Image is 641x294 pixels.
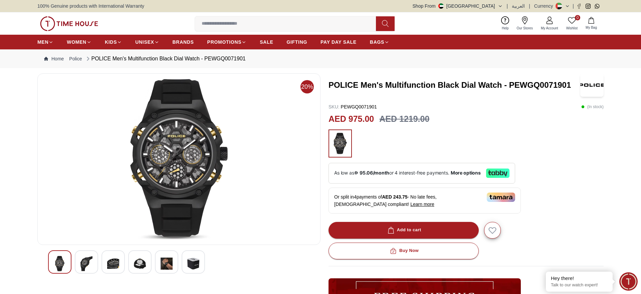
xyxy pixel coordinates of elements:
[105,36,122,48] a: KIDS
[386,226,421,234] div: Add to cart
[379,113,429,125] h3: AED 1219.00
[329,80,580,90] h3: POLICE Men's Multifunction Black Dial Watch - PEWGQ0071901
[438,3,444,9] img: United Arab Emirates
[582,16,601,31] button: My Bag
[67,39,86,45] span: WOMEN
[562,15,582,32] a: 0Wishlist
[329,188,521,214] div: Or split in 4 payments of - No late fees, [DEMOGRAPHIC_DATA] compliant!
[538,26,561,31] span: My Account
[575,15,580,20] span: 0
[37,3,144,9] span: 100% Genuine products with International Warranty
[498,15,513,32] a: Help
[187,256,199,271] img: POLICE Men's Multifunction Black Dial Watch - PEWGQ0071901
[37,49,604,68] nav: Breadcrumb
[43,79,315,239] img: POLICE Men's Multifunction Black Dial Watch - PEWGQ0071901
[80,256,92,271] img: POLICE Men's Multifunction Black Dial Watch - PEWGQ0071901
[595,4,600,9] a: Whatsapp
[410,202,434,207] span: Learn more
[85,55,246,63] div: POLICE Men's Multifunction Black Dial Watch - PEWGQ0071901
[207,39,242,45] span: PROMOTIONS
[173,36,194,48] a: BRANDS
[207,36,247,48] a: PROMOTIONS
[329,243,479,259] button: Buy Now
[583,25,600,30] span: My Bag
[69,55,82,62] a: Police
[329,103,377,110] p: PEWGQ0071901
[577,4,582,9] a: Facebook
[135,39,154,45] span: UNISEX
[37,36,53,48] a: MEN
[105,39,117,45] span: KIDS
[551,282,608,288] p: Talk to our watch expert!
[286,39,307,45] span: GIFTING
[134,256,146,271] img: POLICE Men's Multifunction Black Dial Watch - PEWGQ0071901
[586,4,591,9] a: Instagram
[580,73,604,97] img: POLICE Men's Multifunction Black Dial Watch - PEWGQ0071901
[329,104,340,109] span: SKU :
[534,3,556,9] div: Currency
[413,3,503,9] button: Shop From[GEOGRAPHIC_DATA]
[513,15,537,32] a: Our Stores
[173,39,194,45] span: BRANDS
[40,16,98,31] img: ...
[370,39,384,45] span: BAGS
[487,193,515,202] img: Tamara
[389,247,419,255] div: Buy Now
[619,272,638,291] div: Chat Widget
[135,36,159,48] a: UNISEX
[107,256,119,271] img: POLICE Men's Multifunction Black Dial Watch - PEWGQ0071901
[44,55,64,62] a: Home
[564,26,580,31] span: Wishlist
[329,222,479,239] button: Add to cart
[260,39,273,45] span: SALE
[370,36,389,48] a: BAGS
[320,36,357,48] a: PAY DAY SALE
[286,36,307,48] a: GIFTING
[329,113,374,125] h2: AED 975.00
[332,133,349,154] img: ...
[512,3,525,9] button: العربية
[67,36,91,48] a: WOMEN
[37,39,48,45] span: MEN
[514,26,536,31] span: Our Stores
[581,103,604,110] p: ( In stock )
[499,26,511,31] span: Help
[161,256,173,271] img: POLICE Men's Multifunction Black Dial Watch - PEWGQ0071901
[529,3,530,9] span: |
[382,194,407,200] span: AED 243.75
[260,36,273,48] a: SALE
[54,256,66,271] img: POLICE Men's Multifunction Black Dial Watch - PEWGQ0071901
[551,275,608,282] div: Hey there!
[300,80,314,93] span: 20%
[507,3,508,9] span: |
[573,3,574,9] span: |
[320,39,357,45] span: PAY DAY SALE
